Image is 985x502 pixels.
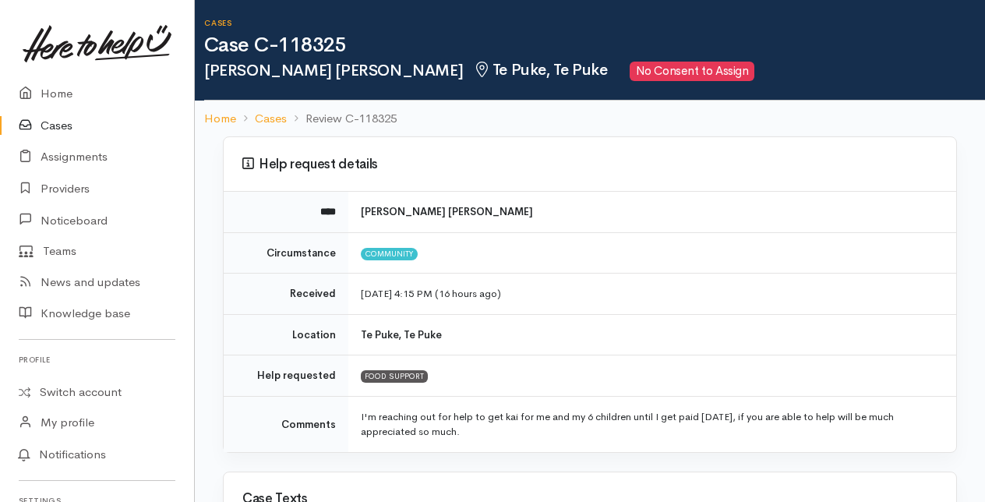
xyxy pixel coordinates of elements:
h6: Profile [19,349,175,370]
li: Review C-118325 [287,110,397,128]
td: Location [224,314,348,355]
h3: Help request details [242,157,937,172]
h1: Case C-118325 [204,34,985,57]
td: Circumstance [224,232,348,274]
td: I'm reaching out for help to get kai for me and my 6 children until I get paid [DATE], if you are... [348,396,956,452]
a: Cases [255,110,287,128]
div: FOOD SUPPORT [361,370,428,383]
span: Te Puke, Te Puke [472,60,607,80]
nav: breadcrumb [195,101,985,137]
td: Help requested [224,355,348,397]
a: Home [204,110,236,128]
span: No Consent to Assign [630,62,754,81]
b: Te Puke, Te Puke [361,328,442,341]
h6: Cases [204,19,985,27]
td: Comments [224,396,348,452]
h2: [PERSON_NAME] [PERSON_NAME] [204,62,985,81]
td: [DATE] 4:15 PM (16 hours ago) [348,274,956,315]
td: Received [224,274,348,315]
b: [PERSON_NAME] [PERSON_NAME] [361,205,533,218]
span: Community [361,248,418,260]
